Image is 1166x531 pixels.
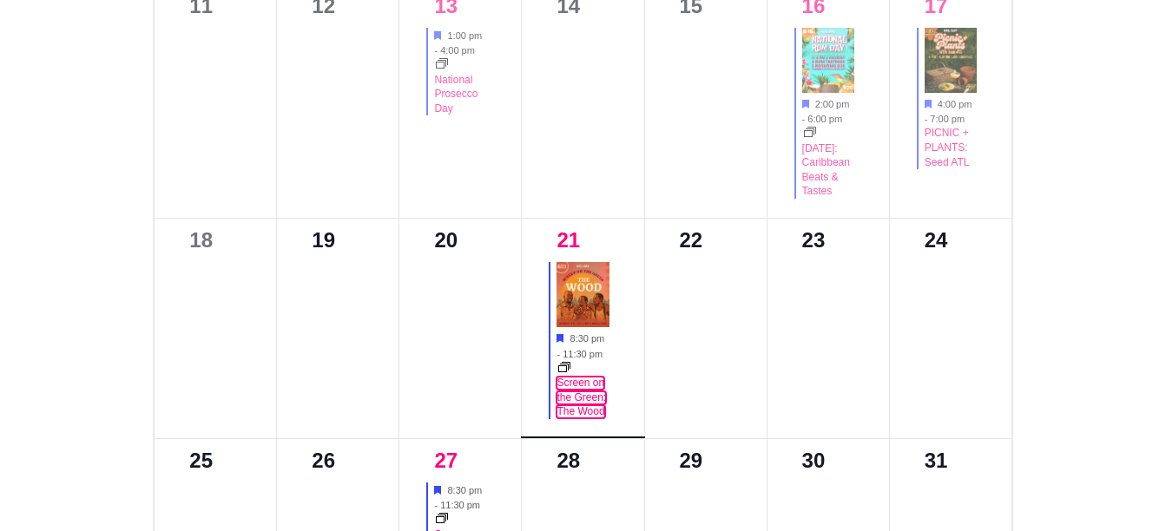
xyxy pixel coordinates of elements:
[925,28,977,93] img: Picnic + Plants
[557,377,606,418] a: Screen on the Green: The Wood
[802,28,854,93] img: v1
[802,142,850,199] a: [DATE]: Caribbean Beats & Tastes
[447,485,482,495] time: 8:30 pm
[925,449,948,472] time: 31
[804,128,816,139] a: Event series: National Cocktail Day
[558,364,570,374] a: Event series: Screen on the Green
[436,60,448,70] a: Event series: National Cocktail Day
[807,114,842,124] time: 6:00 pm
[434,74,478,115] a: National Prosecco Day
[680,228,703,252] time: 22
[557,228,580,252] a: 21st August
[938,99,972,109] time: 4:00 pm
[557,262,609,327] img: The Wood (1)
[557,449,580,472] time: 28
[440,500,480,510] time: 11:30 pm
[436,515,448,525] a: Event series: Screen on the Green
[680,449,703,472] time: 29
[189,449,213,472] time: 25
[189,228,213,252] time: 18
[557,348,560,358] span: -
[563,348,603,358] time: 11:30 pm
[925,127,970,168] a: PICNIC + PLANTS: Seed ATL
[434,228,458,252] time: 20
[925,114,928,124] span: -
[930,114,965,124] time: 7:00 pm
[440,45,475,56] time: 4:00 pm
[434,500,438,510] span: -
[312,449,335,472] time: 26
[802,114,806,124] span: -
[570,333,605,344] time: 8:30 pm
[434,449,458,472] a: 27th August
[925,228,948,252] time: 24
[447,30,482,41] time: 1:00 pm
[312,228,335,252] time: 19
[815,99,850,109] time: 2:00 pm
[802,449,826,472] time: 30
[802,228,826,252] time: 23
[434,45,438,56] span: -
